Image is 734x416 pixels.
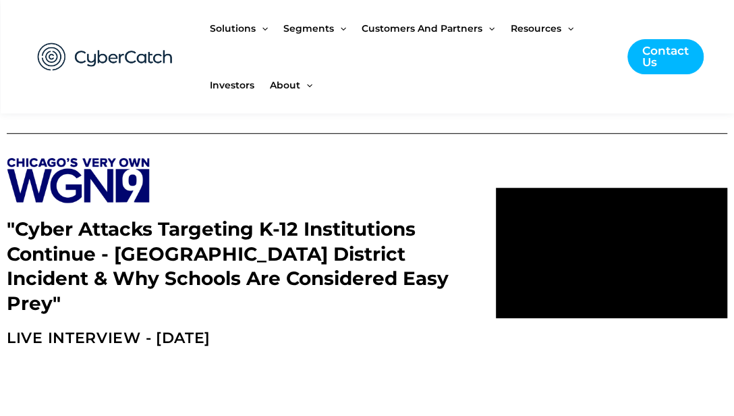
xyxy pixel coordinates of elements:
a: Investors [210,57,270,113]
h2: "Cyber Attacks Targeting K-12 Institutions Continue - [GEOGRAPHIC_DATA] District Incident & Why S... [7,217,465,315]
span: About [270,57,300,113]
iframe: vimeo Video Player [496,188,727,318]
span: Menu Toggle [300,57,312,113]
span: Investors [210,57,254,113]
img: CyberCatch [24,29,186,85]
img: WGN_9_logo.svg [7,157,150,203]
h2: LIVE INTERVIEW - [DATE] [7,329,482,348]
a: Contact Us [627,39,703,74]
